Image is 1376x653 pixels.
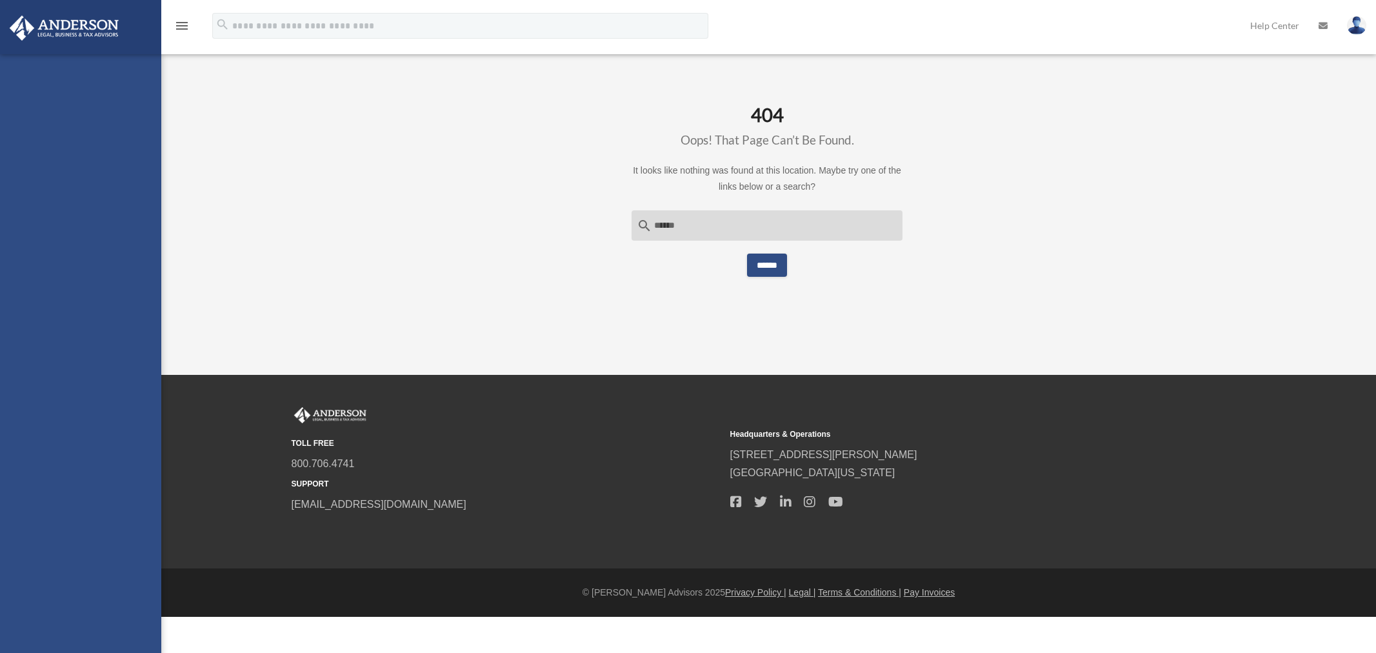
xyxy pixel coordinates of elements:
[292,458,355,469] a: 800.706.4741
[292,477,721,491] small: SUPPORT
[161,585,1376,601] div: © [PERSON_NAME] Advisors 2025
[681,132,854,147] small: Oops! That page can’t be found.
[174,23,190,34] a: menu
[725,587,786,598] a: Privacy Policy |
[904,587,955,598] a: Pay Invoices
[818,587,901,598] a: Terms & Conditions |
[730,449,917,460] a: [STREET_ADDRESS][PERSON_NAME]
[789,587,816,598] a: Legal |
[292,499,466,510] a: [EMAIL_ADDRESS][DOMAIN_NAME]
[632,104,902,149] h1: 404
[292,437,721,450] small: TOLL FREE
[1347,16,1366,35] img: User Pic
[6,15,123,41] img: Anderson Advisors Platinum Portal
[292,407,369,424] img: Anderson Advisors Platinum Portal
[632,163,902,194] p: It looks like nothing was found at this location. Maybe try one of the links below or a search?
[215,17,230,32] i: search
[730,467,895,478] a: [GEOGRAPHIC_DATA][US_STATE]
[730,428,1160,441] small: Headquarters & Operations
[174,18,190,34] i: menu
[637,218,652,234] i: search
